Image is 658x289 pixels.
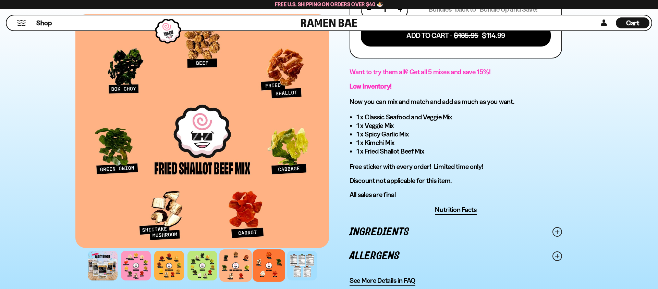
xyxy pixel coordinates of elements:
[626,19,639,27] span: Cart
[275,1,383,8] span: Free U.S. Shipping on Orders over $40 🍜
[435,206,477,215] button: Nutrition Facts
[356,139,562,147] li: 1 x Kimchi Mix
[350,176,452,185] span: Discount not applicable for this item.
[17,20,26,26] button: Mobile Menu Trigger
[350,97,562,106] h3: Now you can mix and match and add as much as you want.
[350,68,490,76] span: Want to try them all? Get all 5 mixes and save 15%!
[435,206,477,214] span: Nutrition Facts
[350,276,415,286] a: See More Details in FAQ
[36,17,52,28] a: Shop
[616,15,649,30] div: Cart
[356,113,562,121] li: 1 x Classic Seafood and Veggie Mix
[350,220,562,244] a: Ingredients
[350,191,562,199] p: All sales are final
[356,121,562,130] li: 1 x Veggie Mix
[356,130,562,139] li: 1 x Spicy Garlic Mix
[350,244,562,268] a: Allergens
[356,147,562,156] li: 1 x Fried Shallot Beef Mix
[350,162,562,171] p: Free sticker with every order! Limited time only!
[350,276,415,285] span: See More Details in FAQ
[36,18,52,28] span: Shop
[350,82,392,90] strong: Low Inventory!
